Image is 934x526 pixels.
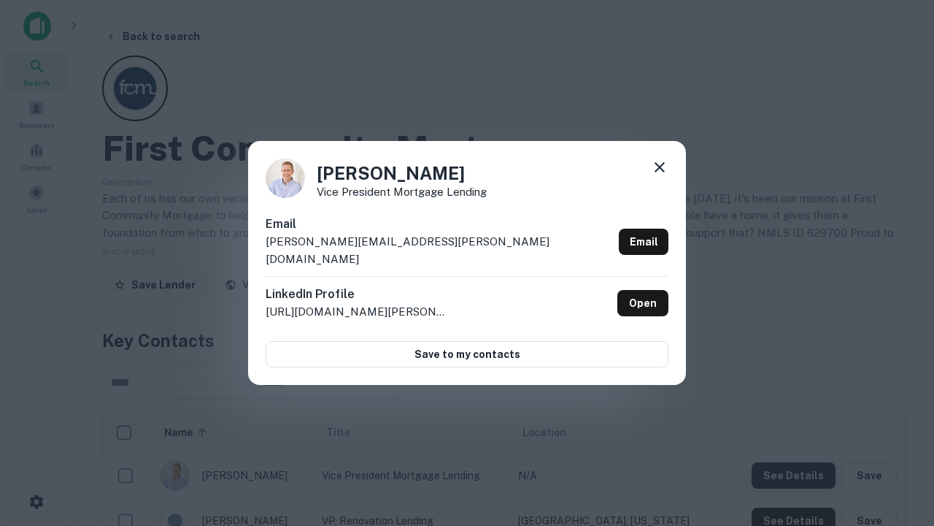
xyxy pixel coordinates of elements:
h4: [PERSON_NAME] [317,160,487,186]
p: [PERSON_NAME][EMAIL_ADDRESS][PERSON_NAME][DOMAIN_NAME] [266,233,613,267]
h6: LinkedIn Profile [266,286,448,303]
p: Vice President Mortgage Lending [317,186,487,197]
h6: Email [266,216,613,233]
a: Open [617,290,668,316]
button: Save to my contacts [266,341,668,367]
a: Email [619,229,668,255]
p: [URL][DOMAIN_NAME][PERSON_NAME] [266,303,448,321]
img: 1520878720083 [266,159,305,198]
iframe: Chat Widget [861,409,934,479]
